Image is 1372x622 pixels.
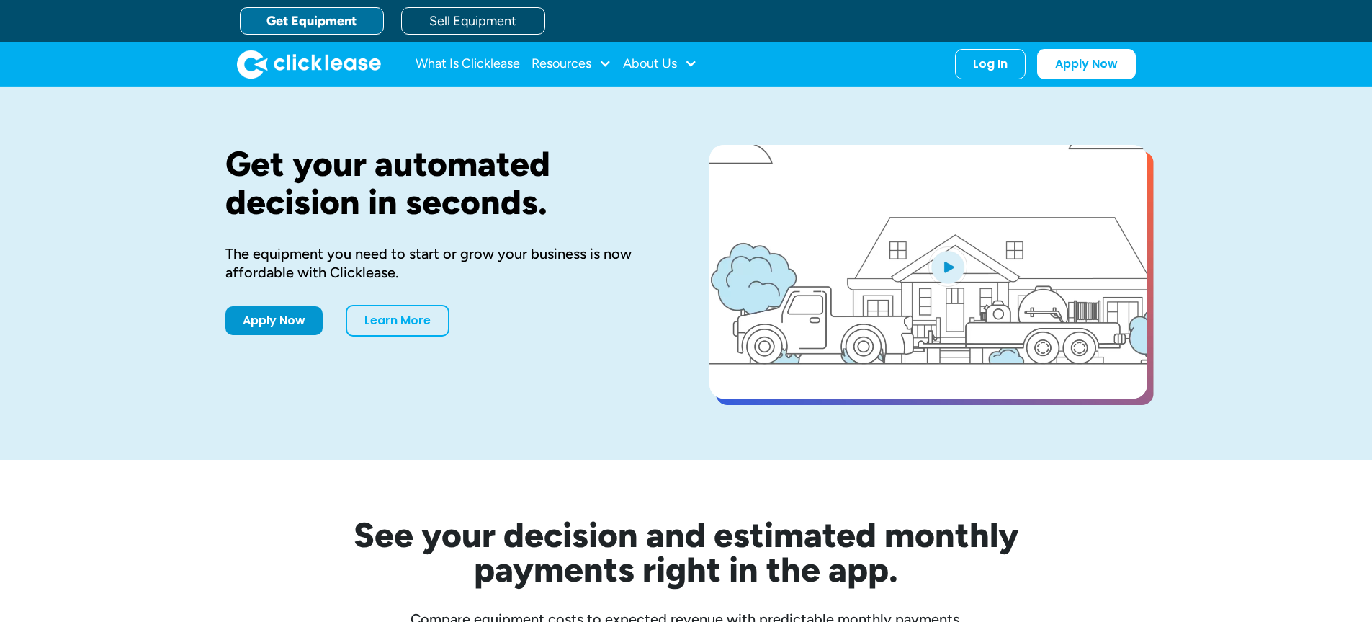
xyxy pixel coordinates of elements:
div: The equipment you need to start or grow your business is now affordable with Clicklease. [225,244,663,282]
a: Get Equipment [240,7,384,35]
img: Blue play button logo on a light blue circular background [928,246,967,287]
h1: Get your automated decision in seconds. [225,145,663,221]
a: Learn More [346,305,449,337]
a: open lightbox [709,145,1147,399]
div: Log In [973,57,1008,71]
a: Apply Now [225,306,323,335]
a: Sell Equipment [401,7,545,35]
a: Apply Now [1037,49,1136,79]
img: Clicklease logo [237,50,381,79]
h2: See your decision and estimated monthly payments right in the app. [283,517,1090,587]
a: What Is Clicklease [416,50,520,79]
div: Resources [532,50,611,79]
div: About Us [623,50,697,79]
a: home [237,50,381,79]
